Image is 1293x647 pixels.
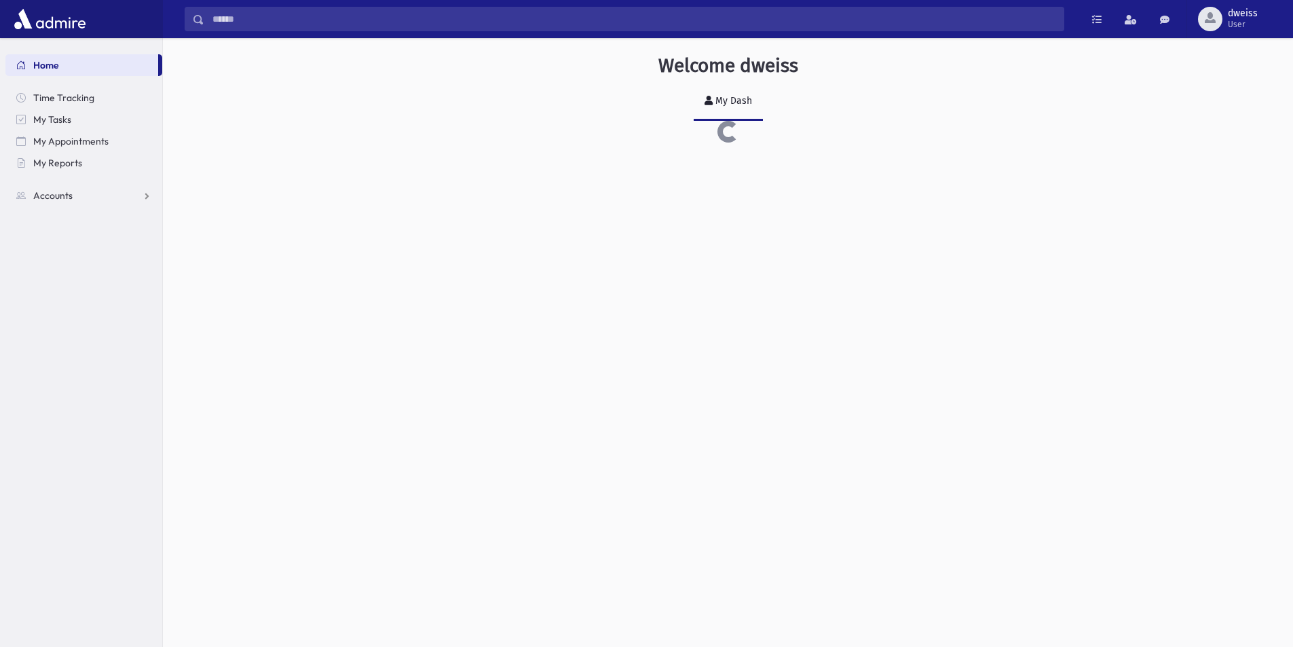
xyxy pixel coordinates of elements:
a: Home [5,54,158,76]
span: User [1228,19,1258,30]
span: Time Tracking [33,92,94,104]
span: My Tasks [33,113,71,126]
div: My Dash [713,95,752,107]
a: Accounts [5,185,162,206]
a: My Tasks [5,109,162,130]
span: Accounts [33,189,73,202]
a: Time Tracking [5,87,162,109]
input: Search [204,7,1064,31]
a: My Reports [5,152,162,174]
span: My Appointments [33,135,109,147]
h3: Welcome dweiss [658,54,798,77]
a: My Dash [694,83,763,121]
a: My Appointments [5,130,162,152]
span: Home [33,59,59,71]
img: AdmirePro [11,5,89,33]
span: My Reports [33,157,82,169]
span: dweiss [1228,8,1258,19]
